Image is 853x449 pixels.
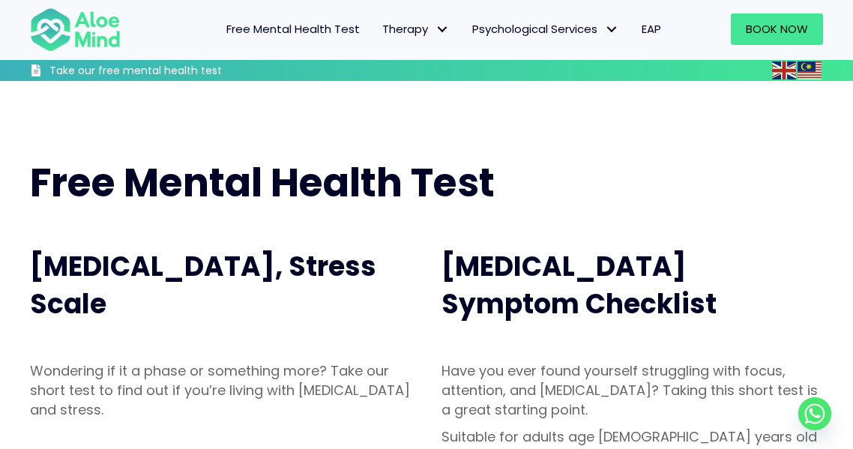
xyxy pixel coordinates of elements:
[798,61,822,79] img: ms
[746,21,808,37] span: Book Now
[49,64,276,79] h3: Take our free mental health test
[226,21,360,37] span: Free Mental Health Test
[30,247,376,323] span: [MEDICAL_DATA], Stress Scale
[30,64,276,81] a: Take our free mental health test
[772,61,796,79] img: en
[731,13,823,45] a: Book Now
[630,13,672,45] a: EAP
[30,7,121,52] img: Aloe mind Logo
[441,361,823,420] p: Have you ever found yourself struggling with focus, attention, and [MEDICAL_DATA]? Taking this sh...
[798,397,831,430] a: Whatsapp
[461,13,630,45] a: Psychological ServicesPsychological Services: submenu
[215,13,371,45] a: Free Mental Health Test
[382,21,450,37] span: Therapy
[642,21,661,37] span: EAP
[798,61,823,79] a: Malay
[772,61,798,79] a: English
[30,155,495,210] span: Free Mental Health Test
[601,19,623,40] span: Psychological Services: submenu
[472,21,619,37] span: Psychological Services
[371,13,461,45] a: TherapyTherapy: submenu
[30,361,412,420] p: Wondering if it a phase or something more? Take our short test to find out if you’re living with ...
[441,247,717,323] span: [MEDICAL_DATA] Symptom Checklist
[432,19,453,40] span: Therapy: submenu
[136,13,672,45] nav: Menu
